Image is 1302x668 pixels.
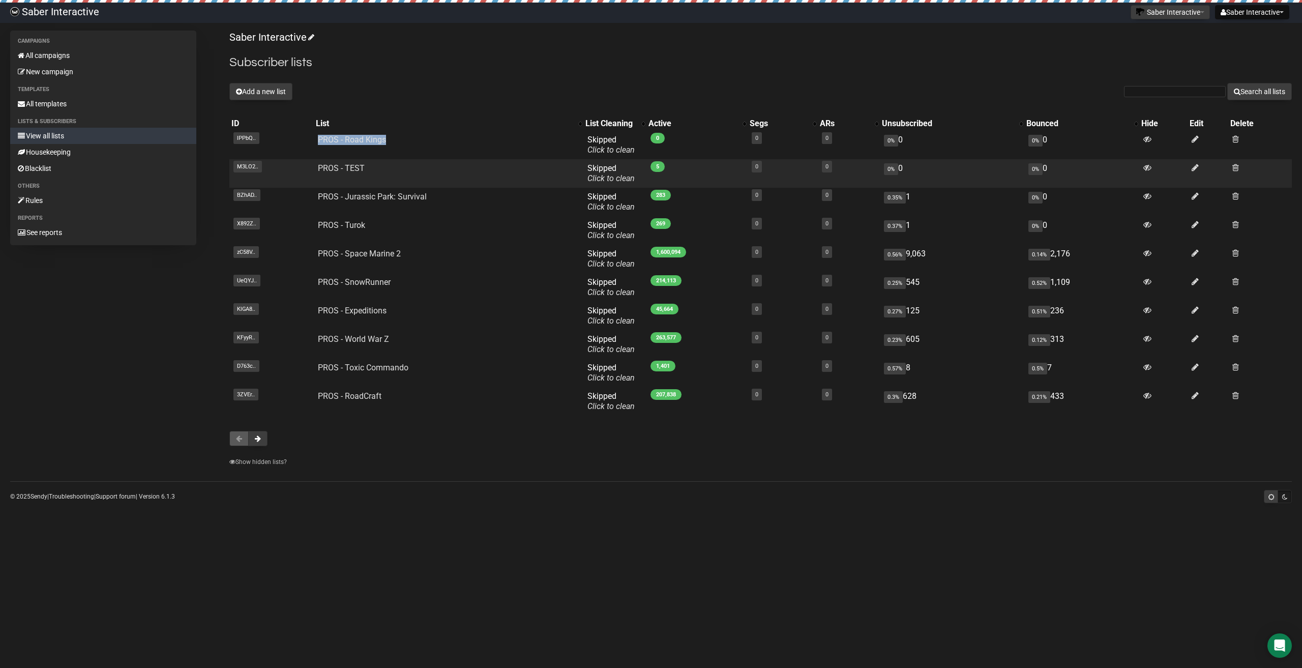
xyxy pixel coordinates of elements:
div: Active [648,119,737,129]
img: 1.png [1136,8,1144,16]
a: Troubleshooting [49,493,94,500]
div: Delete [1230,119,1290,129]
a: PROS - SnowRunner [318,277,391,287]
span: 0% [884,163,898,175]
td: 7 [1024,359,1139,387]
span: 5 [650,161,665,172]
img: ec1bccd4d48495f5e7d53d9a520ba7e5 [10,7,19,16]
button: Search all lists [1227,83,1292,100]
td: 0 [1024,159,1139,188]
a: Click to clean [587,316,635,326]
a: 0 [825,306,828,312]
div: Open Intercom Messenger [1267,633,1292,658]
a: Housekeeping [10,144,196,160]
div: List Cleaning [585,119,636,129]
th: List: No sort applied, activate to apply an ascending sort [314,117,584,131]
th: Delete: No sort applied, sorting is disabled [1228,117,1292,131]
span: KFyyR.. [233,332,259,343]
span: 263,577 [650,332,682,343]
td: 0 [1024,216,1139,245]
a: Click to clean [587,344,635,354]
a: See reports [10,224,196,241]
div: Unsubscribed [882,119,1014,129]
a: Click to clean [587,401,635,411]
div: Bounced [1026,119,1129,129]
span: M3LO2.. [233,161,262,172]
a: PROS - Jurassic Park: Survival [318,192,427,201]
a: PROS - Space Marine 2 [318,249,401,258]
span: 214,113 [650,275,682,286]
div: Hide [1141,119,1186,129]
a: 0 [825,363,828,369]
span: Skipped [587,192,635,212]
span: 0.5% [1028,363,1047,374]
span: Skipped [587,249,635,269]
span: Skipped [587,277,635,297]
a: 0 [755,249,758,255]
span: 0.57% [884,363,906,374]
td: 545 [880,273,1024,302]
td: 9,063 [880,245,1024,273]
span: Skipped [587,306,635,326]
td: 1 [880,216,1024,245]
span: 0% [884,135,898,147]
span: 0.14% [1028,249,1050,260]
span: 0.3% [884,391,903,403]
a: Support forum [96,493,136,500]
td: 0 [880,131,1024,159]
th: Segs: No sort applied, activate to apply an ascending sort [748,117,818,131]
a: PROS - Road Kings [318,135,386,144]
a: Saber Interactive [229,31,313,43]
a: 0 [825,334,828,341]
a: 0 [755,363,758,369]
a: 0 [755,277,758,284]
span: lPPbQ.. [233,132,259,144]
th: Bounced: No sort applied, activate to apply an ascending sort [1024,117,1139,131]
td: 1,109 [1024,273,1139,302]
a: PROS - TEST [318,163,365,173]
th: Hide: No sort applied, sorting is disabled [1139,117,1188,131]
span: 0.37% [884,220,906,232]
a: All campaigns [10,47,196,64]
li: Reports [10,212,196,224]
span: Skipped [587,391,635,411]
span: 0.56% [884,249,906,260]
a: New campaign [10,64,196,80]
a: Click to clean [587,173,635,183]
a: PROS - World War Z [318,334,389,344]
td: 0 [880,159,1024,188]
a: Click to clean [587,287,635,297]
p: © 2025 | | | Version 6.1.3 [10,491,175,502]
a: All templates [10,96,196,112]
a: 0 [825,220,828,227]
span: 0.52% [1028,277,1050,289]
th: ID: No sort applied, sorting is disabled [229,117,314,131]
a: 0 [825,135,828,141]
a: PROS - Turok [318,220,365,230]
button: Add a new list [229,83,292,100]
span: 0% [1028,220,1043,232]
td: 0 [1024,188,1139,216]
th: Active: No sort applied, activate to apply an ascending sort [646,117,747,131]
a: Click to clean [587,202,635,212]
span: 283 [650,190,671,200]
span: zC58V.. [233,246,259,258]
a: Click to clean [587,259,635,269]
a: Click to clean [587,145,635,155]
a: 0 [755,192,758,198]
span: 0.27% [884,306,906,317]
td: 0 [1024,131,1139,159]
a: 0 [755,135,758,141]
span: Skipped [587,334,635,354]
a: PROS - Toxic Commando [318,363,408,372]
th: ARs: No sort applied, activate to apply an ascending sort [818,117,880,131]
a: 0 [825,163,828,170]
span: 207,838 [650,389,682,400]
button: Saber Interactive [1131,5,1210,19]
a: 0 [825,277,828,284]
div: Edit [1190,119,1227,129]
span: 1,600,094 [650,247,686,257]
span: 0% [1028,192,1043,204]
td: 8 [880,359,1024,387]
span: BZhAD.. [233,189,260,201]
